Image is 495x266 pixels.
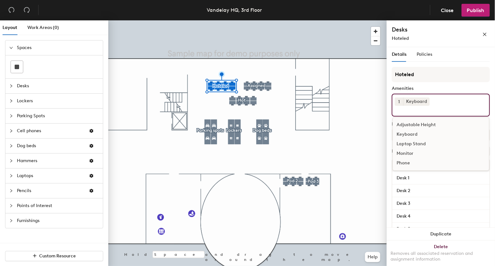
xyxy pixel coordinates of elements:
[393,120,489,130] div: Adjustable Height
[393,130,489,139] div: Keyboard
[393,158,489,168] div: Phone
[392,86,490,91] div: Amenities
[9,114,13,118] span: collapsed
[462,4,490,17] button: Publish
[392,149,404,154] div: Desks
[392,36,409,41] span: Hoteled
[207,6,262,14] div: Vandelay HQ, 3rd Floor
[392,129,490,141] button: Hoteled
[17,198,99,213] span: Points of Interest
[398,98,400,105] span: 1
[27,25,59,30] span: Work Areas (0)
[393,174,488,183] input: Unnamed desk
[417,52,432,57] span: Policies
[8,7,15,13] span: undo
[5,251,103,261] button: Custom Resource
[9,189,13,193] span: collapsed
[9,84,13,88] span: collapsed
[395,97,403,106] button: 1
[393,199,488,208] input: Unnamed desk
[435,4,459,17] button: Close
[441,7,454,13] span: Close
[393,139,489,149] div: Laptop Stand
[9,99,13,103] span: collapsed
[392,25,462,34] h4: Desks
[17,124,84,138] span: Cell phones
[3,25,17,30] span: Layout
[17,154,84,168] span: Hammers
[392,122,490,127] div: Desk Type
[393,149,489,158] div: Monitor
[17,94,99,108] span: Lockers
[403,97,430,106] div: Keyboard
[17,169,84,183] span: Laptops
[467,7,484,13] span: Publish
[17,109,99,123] span: Parking Spots
[393,225,488,234] input: Unnamed desk
[17,183,84,198] span: Pencils
[9,159,13,163] span: collapsed
[17,139,84,153] span: Dog beds
[39,253,76,259] span: Custom Resource
[393,212,488,221] input: Unnamed desk
[9,219,13,223] span: collapsed
[387,228,495,241] button: Duplicate
[9,204,13,208] span: collapsed
[9,129,13,133] span: collapsed
[365,252,380,262] button: Help
[9,174,13,178] span: collapsed
[391,251,491,262] div: Removes all associated reservation and assignment information
[17,40,99,55] span: Spaces
[17,213,99,228] span: Furnishings
[392,52,406,57] span: Details
[393,186,488,195] input: Unnamed desk
[9,46,13,50] span: expanded
[20,4,33,17] button: Redo (⌘ + ⇧ + Z)
[9,144,13,148] span: collapsed
[5,4,18,17] button: Undo (⌘ + Z)
[483,32,487,37] span: close
[17,79,99,93] span: Desks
